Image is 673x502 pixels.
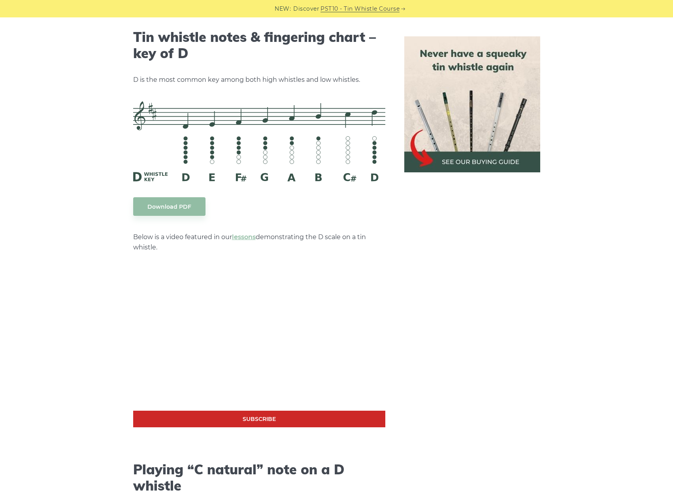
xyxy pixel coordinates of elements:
a: Subscribe [133,411,385,428]
p: Below is a video featured in our demonstrating the D scale on a tin whistle. [133,232,385,253]
span: Discover [293,4,319,13]
span: NEW: [275,4,291,13]
h2: Playing “C natural” note on a D whistle [133,462,385,494]
a: lessons [232,233,256,241]
p: D is the most common key among both high whistles and low whistles. [133,75,385,85]
img: tin whistle buying guide [404,36,540,172]
a: PST10 - Tin Whistle Course [320,4,400,13]
a: Download PDF [133,197,205,216]
h2: Tin whistle notes & fingering chart – key of D [133,29,385,62]
iframe: Tin Whistle Tutorial for Beginners - Blowing Basics & D Scale Exercise [133,269,385,411]
img: D Whistle Fingering Chart And Notes [133,101,385,181]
